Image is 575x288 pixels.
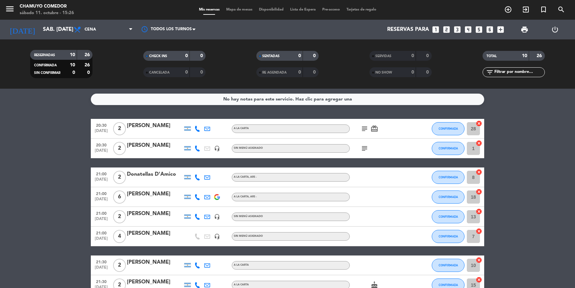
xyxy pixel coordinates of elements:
[432,230,465,243] button: CONFIRMADA
[439,195,458,199] span: CONFIRMADA
[432,190,465,204] button: CONFIRMADA
[551,26,559,33] i: power_settings_new
[361,125,368,133] i: subject
[196,8,223,11] span: Mis reservas
[113,230,126,243] span: 4
[432,142,465,155] button: CONFIRMADA
[93,189,109,197] span: 21:00
[87,70,91,75] strong: 0
[439,263,458,267] span: CONFIRMADA
[20,3,74,10] div: Chamuyo Comedor
[537,54,543,58] strong: 26
[411,54,414,58] strong: 0
[504,6,512,13] i: add_circle_outline
[234,195,257,198] span: A LA CARTA
[442,25,451,34] i: looks_two
[185,70,188,75] strong: 0
[234,176,257,178] span: A LA CARTA
[234,147,263,149] span: Sin menú asignado
[475,25,483,34] i: looks_5
[256,8,287,11] span: Disponibilidad
[476,120,482,127] i: cancel
[127,258,183,267] div: [PERSON_NAME]
[319,8,343,11] span: Pre-acceso
[375,71,392,74] span: NO SHOW
[522,6,530,13] i: exit_to_app
[313,54,317,58] strong: 0
[298,54,301,58] strong: 0
[93,141,109,148] span: 20:30
[234,127,249,130] span: A LA CARTA
[93,277,109,285] span: 21:30
[70,63,75,67] strong: 10
[426,54,430,58] strong: 0
[464,25,472,34] i: looks_4
[113,122,126,135] span: 2
[370,125,378,133] i: card_giftcard
[249,176,257,178] span: , ARS -
[476,188,482,195] i: cancel
[113,259,126,272] span: 2
[200,54,204,58] strong: 0
[476,169,482,175] i: cancel
[93,265,109,273] span: [DATE]
[85,53,91,57] strong: 26
[93,148,109,156] span: [DATE]
[262,55,280,58] span: SENTADAS
[432,259,465,272] button: CONFIRMADA
[486,68,494,76] i: filter_list
[93,258,109,265] span: 21:30
[540,6,547,13] i: turned_in_not
[5,22,40,37] i: [DATE]
[411,70,414,75] strong: 0
[61,26,69,33] i: arrow_drop_down
[486,25,494,34] i: looks_6
[113,190,126,204] span: 6
[113,171,126,184] span: 2
[93,170,109,177] span: 21:00
[93,197,109,205] span: [DATE]
[426,70,430,75] strong: 0
[557,6,565,13] i: search
[439,283,458,287] span: CONFIRMADA
[262,71,287,74] span: RE AGENDADA
[34,64,57,67] span: CONFIRMADA
[439,234,458,238] span: CONFIRMADA
[540,20,570,39] div: LOG OUT
[494,69,545,76] input: Filtrar por nombre...
[185,54,188,58] strong: 0
[439,146,458,150] span: CONFIRMADA
[234,235,263,237] span: Sin menú asignado
[439,175,458,179] span: CONFIRMADA
[127,278,183,286] div: [PERSON_NAME]
[113,210,126,223] span: 2
[93,209,109,217] span: 21:00
[93,121,109,129] span: 20:30
[476,277,482,283] i: cancel
[476,208,482,215] i: cancel
[70,53,75,57] strong: 10
[72,70,75,75] strong: 0
[432,122,465,135] button: CONFIRMADA
[234,215,263,218] span: Sin menú asignado
[387,27,429,33] span: Reservas para
[249,195,257,198] span: , ARS -
[486,55,497,58] span: TOTAL
[476,257,482,263] i: cancel
[223,96,352,103] div: No hay notas para este servicio. Haz clic para agregar una
[287,8,319,11] span: Lista de Espera
[93,229,109,236] span: 21:00
[34,71,60,75] span: SIN CONFIRMAR
[431,25,440,34] i: looks_one
[313,70,317,75] strong: 0
[521,26,528,33] span: print
[223,8,256,11] span: Mapa de mesas
[214,194,220,200] img: google-logo.png
[127,210,183,218] div: [PERSON_NAME]
[432,171,465,184] button: CONFIRMADA
[439,127,458,130] span: CONFIRMADA
[453,25,462,34] i: looks_3
[93,129,109,136] span: [DATE]
[200,70,204,75] strong: 0
[149,71,169,74] span: CANCELADA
